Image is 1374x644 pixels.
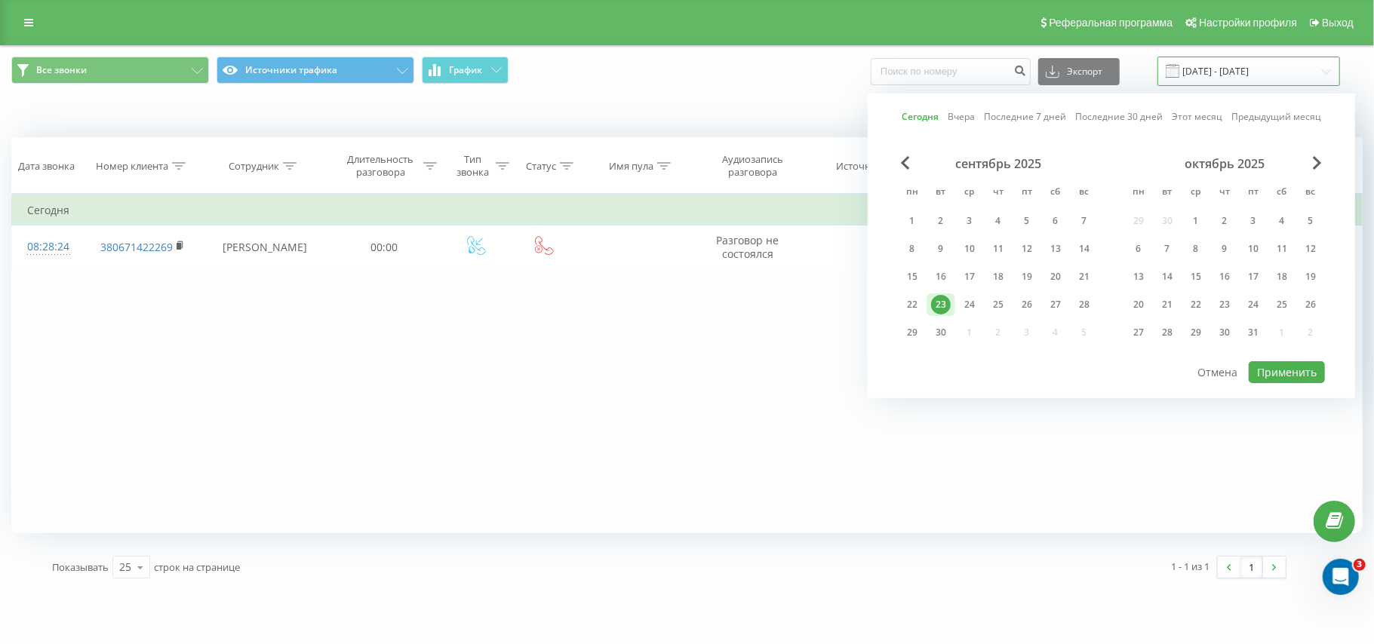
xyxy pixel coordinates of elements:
div: пн 8 сент. 2025 г. [898,238,927,260]
div: сб 25 окт. 2025 г. [1268,293,1296,316]
div: Дата звонка [18,160,75,173]
div: 14 [1157,267,1177,287]
span: Реферальная программа [1049,17,1173,29]
button: Экспорт [1038,58,1120,85]
span: График [450,65,483,75]
div: 23 [1215,295,1234,314]
button: Применить [1249,361,1325,383]
div: вт 28 окт. 2025 г. [1153,321,1182,344]
div: 14 [1074,239,1094,259]
div: вс 21 сент. 2025 г. [1070,265,1099,288]
div: пт 3 окт. 2025 г. [1239,210,1268,232]
a: Последние 7 дней [984,109,1066,124]
div: 29 [1186,323,1206,342]
div: пн 6 окт. 2025 г. [1124,238,1153,260]
div: 7 [1157,239,1177,259]
div: 11 [1272,239,1292,259]
div: 5 [1301,211,1320,231]
div: 16 [931,267,951,287]
div: пт 26 сент. 2025 г. [1013,293,1041,316]
abbr: четверг [1213,182,1236,204]
td: 00:00 [327,225,441,269]
span: Previous Month [901,156,910,170]
div: 18 [988,267,1008,287]
div: 22 [1186,295,1206,314]
input: Поиск по номеру [871,58,1031,85]
abbr: воскресенье [1073,182,1096,204]
div: 25 [119,560,131,575]
div: 6 [1129,239,1148,259]
div: 31 [1243,323,1263,342]
div: 8 [902,239,922,259]
div: 15 [1186,267,1206,287]
div: 28 [1074,295,1094,314]
abbr: воскресенье [1299,182,1322,204]
div: сб 27 сент. 2025 г. [1041,293,1070,316]
div: 17 [960,267,979,287]
div: 10 [960,239,979,259]
div: 1 [902,211,922,231]
span: Выход [1322,17,1354,29]
a: Сегодня [902,109,939,124]
div: чт 18 сент. 2025 г. [984,265,1013,288]
div: вс 14 сент. 2025 г. [1070,238,1099,260]
div: вс 7 сент. 2025 г. [1070,210,1099,232]
div: 25 [988,295,1008,314]
div: вс 19 окт. 2025 г. [1296,265,1325,288]
abbr: среда [958,182,981,204]
div: 25 [1272,295,1292,314]
div: вт 30 сент. 2025 г. [927,321,955,344]
div: 24 [960,295,979,314]
div: 12 [1017,239,1037,259]
a: 1 [1240,557,1263,578]
div: 24 [1243,295,1263,314]
div: 08:28:24 [27,232,69,262]
div: 16 [1215,267,1234,287]
div: чт 9 окт. 2025 г. [1210,238,1239,260]
span: Показывать [52,560,109,574]
div: 30 [1215,323,1234,342]
button: Все звонки [11,57,209,84]
div: 2 [931,211,951,231]
abbr: четверг [987,182,1010,204]
div: вт 7 окт. 2025 г. [1153,238,1182,260]
div: 2 [1215,211,1234,231]
div: 3 [960,211,979,231]
span: Разговор не состоялся [716,233,779,261]
div: 29 [902,323,922,342]
div: сб 18 окт. 2025 г. [1268,265,1296,288]
div: 11 [988,239,1008,259]
div: 3 [1243,211,1263,231]
span: строк на странице [154,560,240,574]
div: 30 [931,323,951,342]
div: Источник [836,160,882,173]
div: сб 13 сент. 2025 г. [1041,238,1070,260]
div: вт 14 окт. 2025 г. [1153,265,1182,288]
button: График [422,57,509,84]
div: ср 10 сент. 2025 г. [955,238,984,260]
div: чт 4 сент. 2025 г. [984,210,1013,232]
div: вт 2 сент. 2025 г. [927,210,955,232]
span: 3 [1354,559,1366,571]
div: вс 28 сент. 2025 г. [1070,293,1099,316]
div: 5 [1017,211,1037,231]
abbr: суббота [1271,182,1293,204]
a: Последние 30 дней [1075,109,1163,124]
div: сб 20 сент. 2025 г. [1041,265,1070,288]
div: сентябрь 2025 [898,156,1099,171]
div: пт 24 окт. 2025 г. [1239,293,1268,316]
div: ср 17 сент. 2025 г. [955,265,984,288]
div: 17 [1243,267,1263,287]
abbr: пятница [1016,182,1038,204]
div: ср 8 окт. 2025 г. [1182,238,1210,260]
div: пт 10 окт. 2025 г. [1239,238,1268,260]
div: 26 [1017,295,1037,314]
div: 28 [1157,323,1177,342]
div: 1 [1186,211,1206,231]
div: 19 [1301,267,1320,287]
div: ср 1 окт. 2025 г. [1182,210,1210,232]
div: 7 [1074,211,1094,231]
div: 1 - 1 из 1 [1172,559,1210,574]
div: 8 [1186,239,1206,259]
abbr: понедельник [901,182,924,204]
